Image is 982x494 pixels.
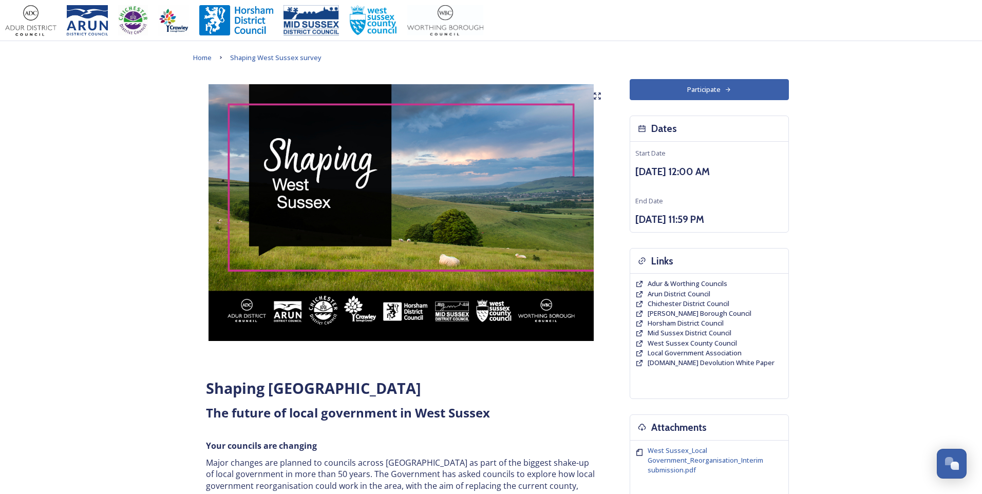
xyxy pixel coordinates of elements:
span: Mid Sussex District Council [648,328,731,337]
span: Shaping West Sussex survey [230,53,322,62]
h3: [DATE] 12:00 AM [635,164,783,179]
span: End Date [635,196,663,205]
span: [DOMAIN_NAME] Devolution White Paper [648,358,775,367]
img: Horsham%20DC%20Logo.jpg [199,5,273,36]
img: Arun%20District%20Council%20logo%20blue%20CMYK.jpg [67,5,108,36]
a: [PERSON_NAME] Borough Council [648,309,751,318]
img: Adur%20logo%20%281%29.jpeg [5,5,56,36]
span: Arun District Council [648,289,710,298]
span: Start Date [635,148,666,158]
span: Adur & Worthing Councils [648,279,727,288]
span: West Sussex_Local Government_Reorganisation_Interim submission.pdf [648,446,763,474]
strong: Shaping [GEOGRAPHIC_DATA] [206,378,421,398]
button: Participate [630,79,789,100]
span: Home [193,53,212,62]
a: Adur & Worthing Councils [648,279,727,289]
img: WSCCPos-Spot-25mm.jpg [349,5,398,36]
button: Open Chat [937,449,967,479]
h3: Attachments [651,420,707,435]
a: Horsham District Council [648,318,724,328]
img: 150ppimsdc%20logo%20blue.png [284,5,339,36]
h3: [DATE] 11:59 PM [635,212,783,227]
img: Crawley%20BC%20logo.jpg [158,5,189,36]
a: Arun District Council [648,289,710,299]
a: [DOMAIN_NAME] Devolution White Paper [648,358,775,368]
strong: The future of local government in West Sussex [206,404,490,421]
h3: Dates [651,121,677,136]
a: Mid Sussex District Council [648,328,731,338]
a: Chichester District Council [648,299,729,309]
a: Home [193,51,212,64]
a: Shaping West Sussex survey [230,51,322,64]
strong: Your councils are changing [206,440,317,451]
span: Chichester District Council [648,299,729,308]
h3: Links [651,254,673,269]
a: West Sussex County Council [648,338,737,348]
img: CDC%20Logo%20-%20you%20may%20have%20a%20better%20version.jpg [118,5,148,36]
a: Local Government Association [648,348,742,358]
span: Local Government Association [648,348,742,357]
img: Worthing_Adur%20%281%29.jpg [407,5,483,36]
